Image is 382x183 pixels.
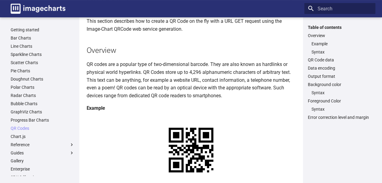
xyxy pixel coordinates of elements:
[11,101,74,106] a: Bubble Charts
[11,150,74,156] label: Guides
[308,115,372,120] a: Error correction level and margin
[11,117,74,123] a: Progress Bar Charts
[158,117,224,183] img: chart
[311,90,372,95] a: Syntax
[11,158,74,164] a: Gallery
[11,126,74,131] a: QR Codes
[308,90,372,95] nav: Background color
[11,93,74,98] a: Radar Charts
[11,166,74,172] a: Enterprise
[311,41,372,47] a: Example
[87,17,296,33] p: This section describes how to create a QR Code on the fly with a URL GET request using the Image-...
[87,104,296,112] h4: Example
[308,74,372,79] a: Output format
[87,45,296,56] h2: Overview
[308,57,372,63] a: QR Code data
[11,35,74,41] a: Bar Charts
[8,1,68,16] a: Image-Charts documentation
[308,106,372,112] nav: Foreground Color
[11,68,74,74] a: Pie Charts
[11,109,74,115] a: GraphViz Charts
[304,3,375,14] input: Search
[311,106,372,112] a: Syntax
[308,82,372,87] a: Background color
[87,60,296,99] p: QR codes are a popular type of two-dimensional barcode. They are also known as hardlinks or physi...
[11,52,74,57] a: Sparkline Charts
[308,33,372,38] a: Overview
[304,25,375,30] label: Table of contents
[11,142,74,147] label: Reference
[311,49,372,55] a: Syntax
[11,85,74,90] a: Polar Charts
[308,98,372,104] a: Foreground Color
[308,41,372,55] nav: Overview
[308,65,372,71] a: Data encoding
[11,60,74,65] a: Scatter Charts
[11,43,74,49] a: Line Charts
[11,134,74,139] a: Chart.js
[304,25,375,120] nav: Table of contents
[11,27,74,33] a: Getting started
[11,76,74,82] a: Doughnut Charts
[11,4,65,14] img: logo
[11,174,74,180] a: SDK & libraries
